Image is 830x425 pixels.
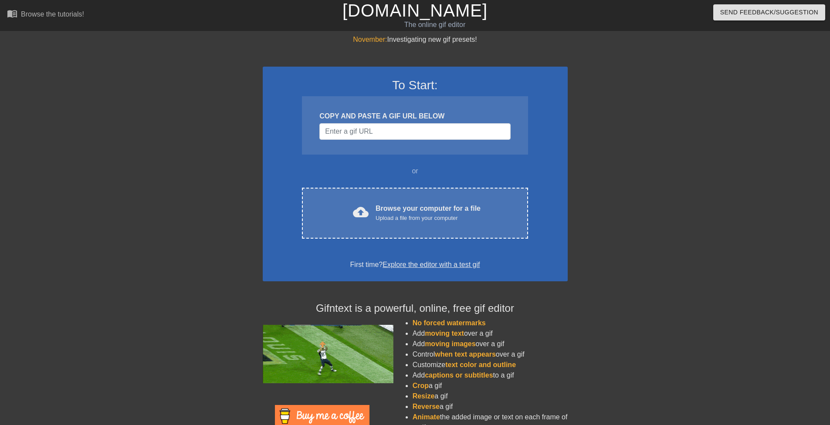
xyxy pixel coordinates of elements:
span: moving images [425,340,475,347]
span: Send Feedback/Suggestion [720,7,818,18]
li: a gif [413,381,568,391]
span: moving text [425,330,464,337]
span: menu_book [7,8,17,19]
div: Upload a file from your computer [376,214,481,223]
span: cloud_upload [353,204,369,220]
input: Username [319,123,510,140]
div: or [285,166,545,176]
span: when text appears [435,351,496,358]
span: November: [353,36,387,43]
div: COPY AND PASTE A GIF URL BELOW [319,111,510,121]
span: captions or subtitles [425,371,493,379]
li: Add over a gif [413,339,568,349]
h3: To Start: [274,78,556,93]
div: First time? [274,260,556,270]
a: [DOMAIN_NAME] [342,1,488,20]
span: Resize [413,392,435,400]
h4: Gifntext is a powerful, online, free gif editor [263,302,568,315]
img: football_small.gif [263,325,393,383]
button: Send Feedback/Suggestion [713,4,825,20]
li: Customize [413,360,568,370]
div: Browse your computer for a file [376,203,481,223]
div: Browse the tutorials! [21,10,84,18]
span: text color and outline [445,361,516,368]
span: Animate [413,413,440,421]
div: The online gif editor [281,20,589,30]
a: Browse the tutorials! [7,8,84,22]
span: Reverse [413,403,440,410]
li: a gif [413,401,568,412]
a: Explore the editor with a test gif [383,261,480,268]
span: No forced watermarks [413,319,486,327]
span: Crop [413,382,429,389]
li: a gif [413,391,568,401]
li: Control over a gif [413,349,568,360]
li: Add over a gif [413,328,568,339]
li: Add to a gif [413,370,568,381]
div: Investigating new gif presets! [263,34,568,45]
